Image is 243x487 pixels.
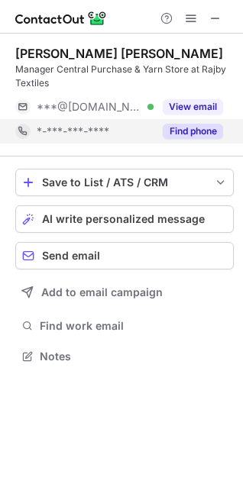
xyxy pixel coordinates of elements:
div: Save to List / ATS / CRM [42,176,207,189]
img: ContactOut v5.3.10 [15,9,107,27]
div: [PERSON_NAME] [PERSON_NAME] [15,46,223,61]
button: save-profile-one-click [15,169,234,196]
button: Notes [15,346,234,367]
span: Find work email [40,319,228,333]
div: Manager Central Purchase & Yarn Store at Rajby Textiles [15,63,234,90]
span: Add to email campaign [41,286,163,298]
span: Send email [42,250,100,262]
button: Add to email campaign [15,279,234,306]
button: AI write personalized message [15,205,234,233]
button: Send email [15,242,234,269]
span: ***@[DOMAIN_NAME] [37,100,142,114]
button: Reveal Button [163,124,223,139]
button: Reveal Button [163,99,223,114]
span: AI write personalized message [42,213,205,225]
button: Find work email [15,315,234,337]
span: Notes [40,350,228,363]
